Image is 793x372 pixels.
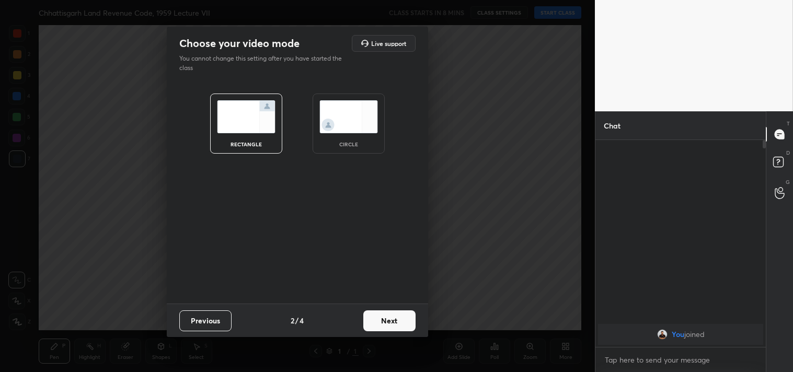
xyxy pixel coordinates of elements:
img: 50a2b7cafd4e47798829f34b8bc3a81a.jpg [657,329,667,340]
h2: Choose your video mode [179,37,300,50]
img: circleScreenIcon.acc0effb.svg [319,100,378,133]
div: rectangle [225,142,267,147]
button: Next [363,310,416,331]
span: joined [684,330,704,339]
p: You cannot change this setting after you have started the class [179,54,349,73]
p: G [786,178,790,186]
p: T [787,120,790,127]
img: normalScreenIcon.ae25ed63.svg [217,100,275,133]
h4: 2 [291,315,294,326]
div: circle [328,142,370,147]
p: Chat [595,112,629,140]
button: Previous [179,310,232,331]
p: D [786,149,790,157]
h5: Live support [371,40,406,47]
h4: 4 [300,315,304,326]
h4: / [295,315,298,326]
div: grid [595,322,766,347]
span: You [671,330,684,339]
